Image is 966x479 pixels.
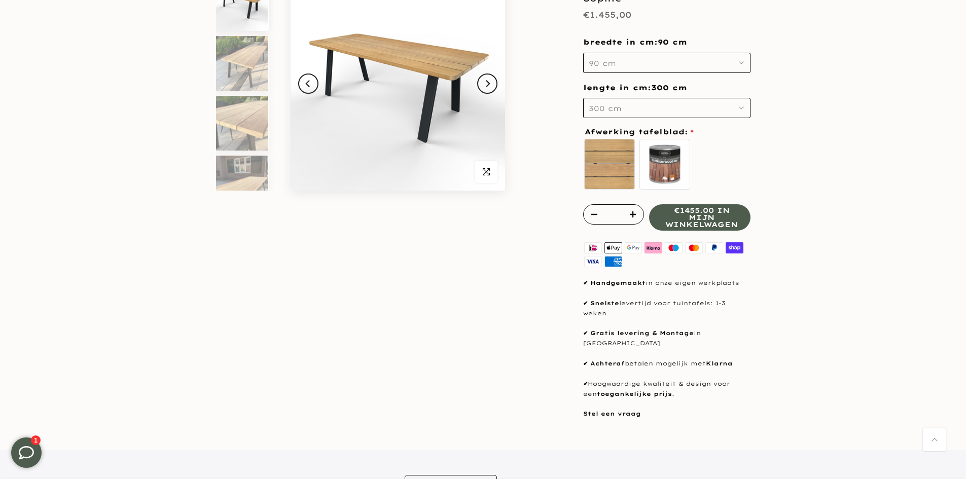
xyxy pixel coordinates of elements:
[583,328,750,349] p: in [GEOGRAPHIC_DATA]
[583,410,641,417] a: Stel een vraag
[583,300,588,307] strong: ✔
[623,241,643,254] img: google pay
[651,83,687,93] span: 300 cm
[583,360,588,367] strong: ✔
[583,279,588,286] strong: ✔
[583,241,603,254] img: ideal
[590,279,646,286] strong: Handgemaakt
[589,104,622,113] span: 300 cm
[597,390,672,397] strong: toegankelijke prijs
[583,8,631,22] div: €1.455,00
[684,241,704,254] img: master
[583,359,750,369] p: betalen mogelijk met
[583,379,750,399] p: Hoogwaardige kwaliteit & design voor een .
[477,73,497,94] button: Next
[585,128,694,135] span: Afwerking tafelblad:
[583,38,687,47] span: breedte in cm:
[664,241,684,254] img: maestro
[583,83,687,92] span: lengte in cm:
[724,241,744,254] img: shopify pay
[583,278,750,288] p: in onze eigen werkplaats
[589,59,616,68] span: 90 cm
[583,254,603,268] img: visa
[583,299,750,319] p: levertijd voor tuintafels: 1-3 weken
[643,241,664,254] img: klarna
[590,300,619,307] strong: Snelste
[583,98,750,118] button: 300 cm
[298,73,318,94] button: Previous
[658,38,687,48] span: 90 cm
[706,360,733,367] strong: Klarna
[590,360,625,367] strong: Achteraf
[583,380,588,387] strong: ✔
[1,427,52,478] iframe: toggle-frame
[603,241,623,254] img: apple pay
[590,329,694,337] strong: Gratis levering & Montage
[603,254,623,268] img: american express
[583,53,750,73] button: 90 cm
[704,241,724,254] img: paypal
[583,329,588,337] strong: ✔
[923,428,946,451] a: Terug naar boven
